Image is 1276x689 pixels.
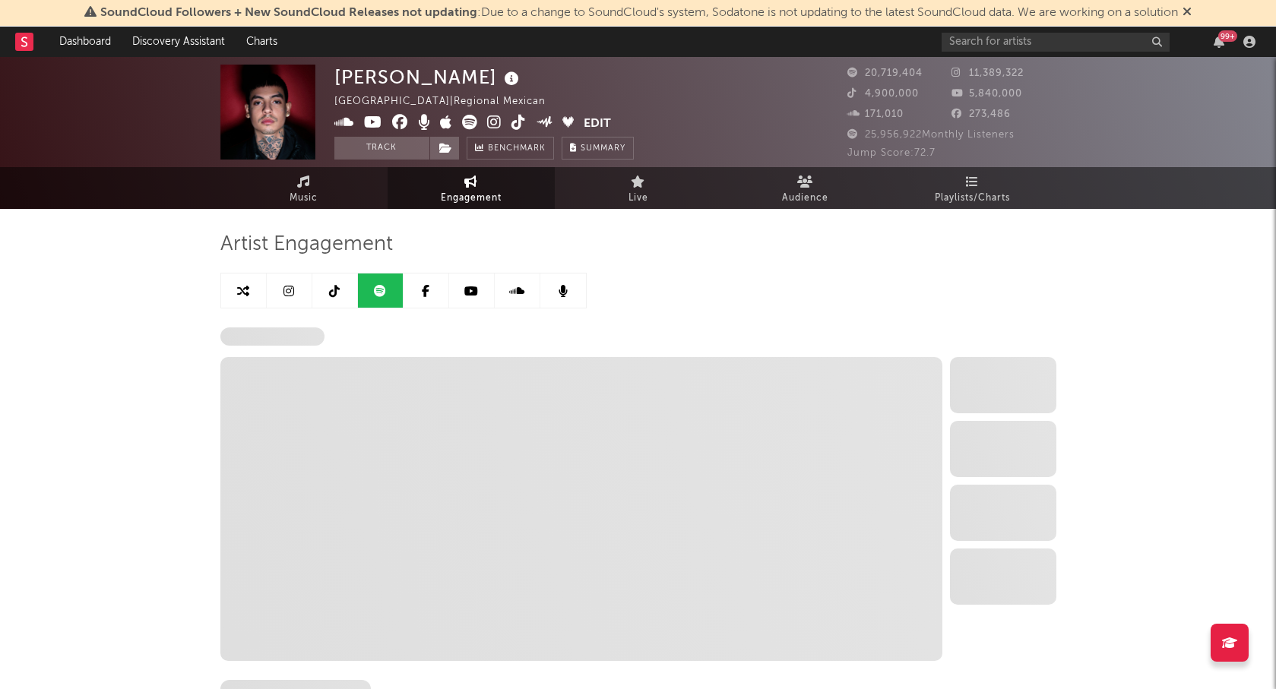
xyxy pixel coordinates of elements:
span: 25,956,922 Monthly Listeners [847,130,1015,140]
div: 99 + [1218,30,1237,42]
span: 5,840,000 [951,89,1022,99]
span: Engagement [441,189,502,207]
a: Engagement [388,167,555,209]
span: Playlists/Charts [935,189,1010,207]
a: Live [555,167,722,209]
a: Music [220,167,388,209]
a: Dashboard [49,27,122,57]
span: SoundCloud Followers + New SoundCloud Releases not updating [100,7,477,19]
button: Summary [562,137,634,160]
span: 171,010 [847,109,904,119]
div: [GEOGRAPHIC_DATA] | Regional Mexican [334,93,563,111]
button: Edit [584,115,611,134]
a: Playlists/Charts [889,167,1056,209]
span: Dismiss [1183,7,1192,19]
span: 273,486 [951,109,1011,119]
a: Charts [236,27,288,57]
a: Discovery Assistant [122,27,236,57]
a: Audience [722,167,889,209]
span: Spotify Followers [220,327,325,346]
button: 99+ [1214,36,1224,48]
span: Summary [581,144,625,153]
button: Track [334,137,429,160]
span: 4,900,000 [847,89,919,99]
span: : Due to a change to SoundCloud's system, Sodatone is not updating to the latest SoundCloud data.... [100,7,1178,19]
span: Audience [782,189,828,207]
div: [PERSON_NAME] [334,65,523,90]
span: Live [629,189,648,207]
a: Benchmark [467,137,554,160]
span: Benchmark [488,140,546,158]
input: Search for artists [942,33,1170,52]
span: 11,389,322 [951,68,1024,78]
span: Artist Engagement [220,235,393,254]
span: Music [290,189,318,207]
span: 20,719,404 [847,68,923,78]
span: Jump Score: 72.7 [847,148,936,158]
